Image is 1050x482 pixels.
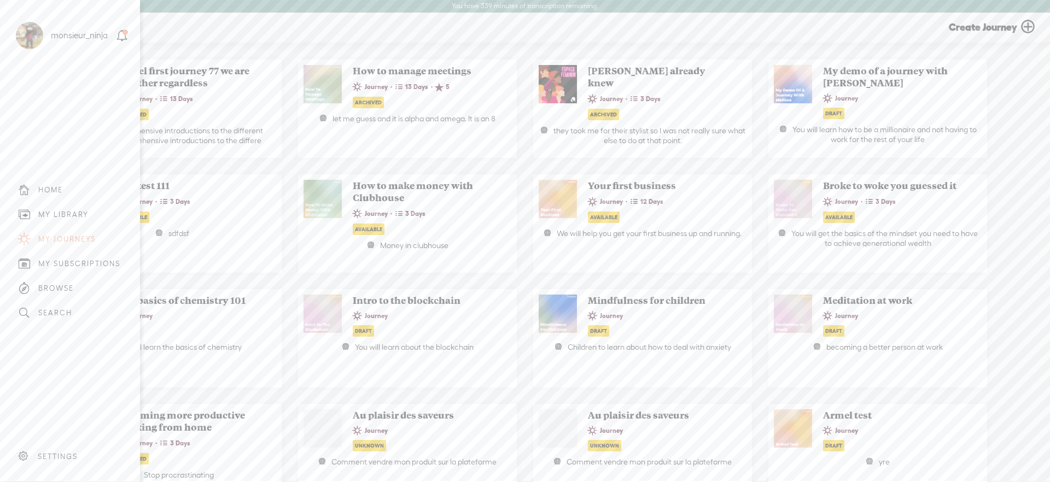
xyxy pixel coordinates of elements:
div: monsieur_ninja [51,30,108,41]
div: BROWSE [38,284,74,293]
div: MY JOURNEYS [38,234,96,244]
div: SETTINGS [38,452,78,461]
div: SEARCH [38,308,72,318]
div: MY SUBSCRIPTIONS [38,259,120,268]
div: MY LIBRARY [38,210,89,219]
div: HOME [38,185,63,195]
